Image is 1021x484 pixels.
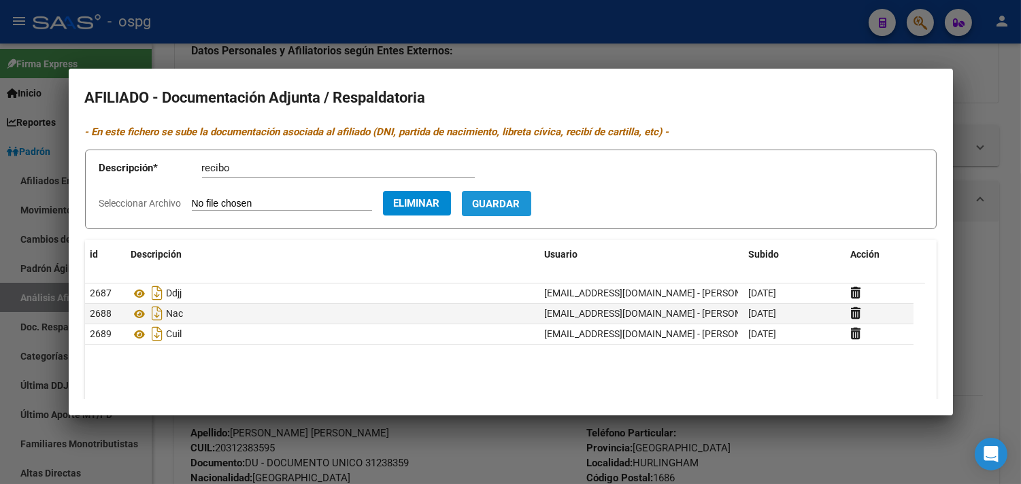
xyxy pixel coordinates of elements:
datatable-header-cell: Acción [846,240,914,269]
span: Acción [851,249,880,260]
span: Seleccionar Archivo [99,198,182,209]
span: Descripción [131,249,182,260]
span: [DATE] [749,308,777,319]
datatable-header-cell: id [85,240,126,269]
span: 2688 [90,308,112,319]
span: Guardar [473,198,520,210]
div: Open Intercom Messenger [975,438,1007,470]
i: Descargar documento [149,323,167,345]
span: id [90,249,99,260]
p: Descripción [99,160,202,176]
h2: AFILIADO - Documentación Adjunta / Respaldatoria [85,85,937,111]
span: [EMAIL_ADDRESS][DOMAIN_NAME] - [PERSON_NAME] [545,308,775,319]
span: [DATE] [749,288,777,298]
button: Guardar [462,191,531,216]
span: Cuil [167,329,182,340]
i: Descargar documento [149,302,167,324]
datatable-header-cell: Descripción [126,240,539,269]
button: Eliminar [383,191,451,215]
span: Ddjj [167,288,182,299]
span: 2687 [90,288,112,298]
i: Descargar documento [149,282,167,304]
span: 2689 [90,328,112,339]
datatable-header-cell: Usuario [539,240,743,269]
i: - En este fichero se sube la documentación asociada al afiliado (DNI, partida de nacimiento, libr... [85,126,669,138]
span: Eliminar [394,197,440,209]
datatable-header-cell: Subido [743,240,846,269]
span: [DATE] [749,328,777,339]
span: Nac [167,309,184,319]
span: Usuario [545,249,578,260]
span: [EMAIL_ADDRESS][DOMAIN_NAME] - [PERSON_NAME] [545,328,775,339]
span: Subido [749,249,780,260]
span: [EMAIL_ADDRESS][DOMAIN_NAME] - [PERSON_NAME] [545,288,775,298]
